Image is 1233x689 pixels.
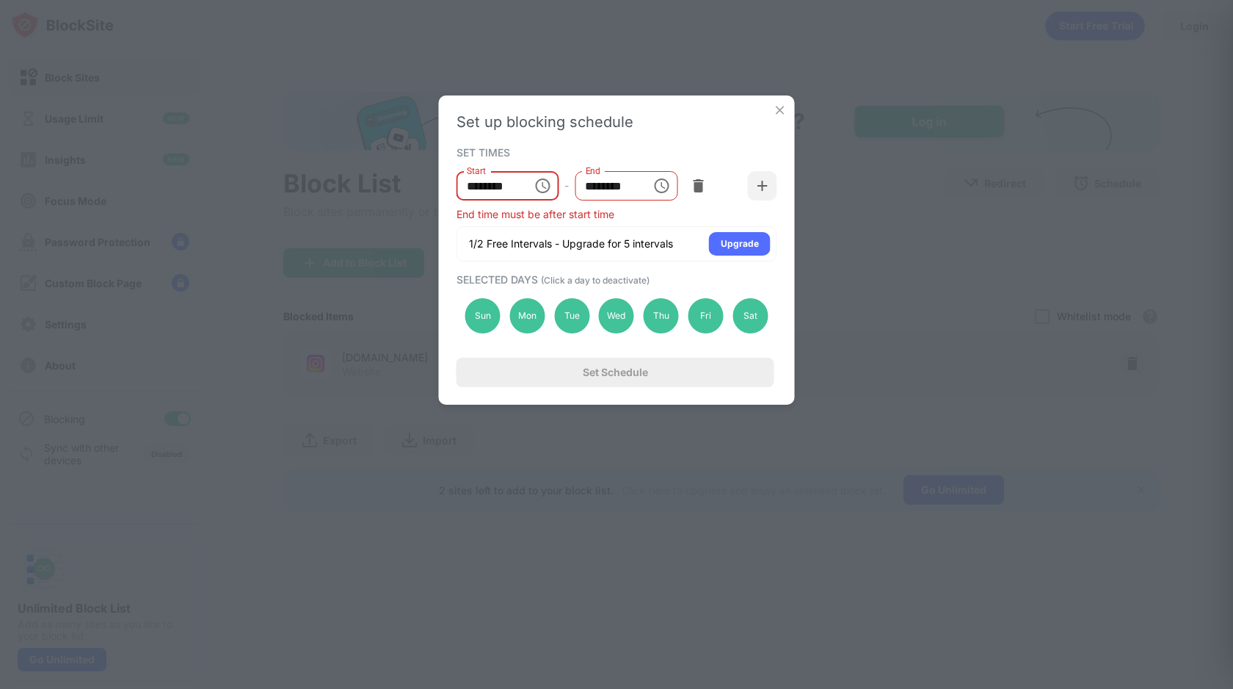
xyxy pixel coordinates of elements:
[465,298,501,333] div: Sun
[509,298,545,333] div: Mon
[599,298,634,333] div: Wed
[457,273,774,286] div: SELECTED DAYS
[644,298,679,333] div: Thu
[773,103,788,118] img: x-button.svg
[647,171,676,201] button: Choose time, selected time is 1:00 AM
[732,298,768,333] div: Sat
[564,178,569,194] div: -
[554,298,589,333] div: Tue
[457,208,777,220] div: End time must be after start time
[721,237,759,251] div: Upgrade
[541,275,650,286] span: (Click a day to deactivate)
[528,171,557,201] button: Choose time, selected time is 10:00 AM
[457,113,777,131] div: Set up blocking schedule
[583,367,648,378] div: Set Schedule
[457,146,774,158] div: SET TIMES
[469,237,673,251] div: 1/2 Free Intervals - Upgrade for 5 intervals
[585,165,600,177] label: End
[688,298,724,333] div: Fri
[467,165,486,177] label: Start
